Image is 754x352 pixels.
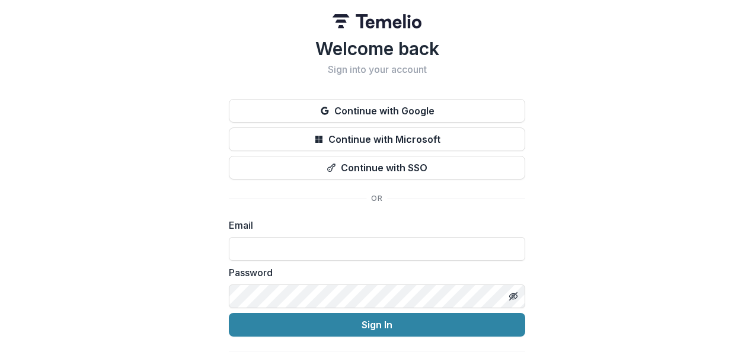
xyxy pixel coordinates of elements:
button: Toggle password visibility [504,287,523,306]
label: Password [229,265,518,280]
img: Temelio [333,14,421,28]
label: Email [229,218,518,232]
button: Sign In [229,313,525,337]
button: Continue with Google [229,99,525,123]
button: Continue with Microsoft [229,127,525,151]
button: Continue with SSO [229,156,525,180]
h2: Sign into your account [229,64,525,75]
h1: Welcome back [229,38,525,59]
